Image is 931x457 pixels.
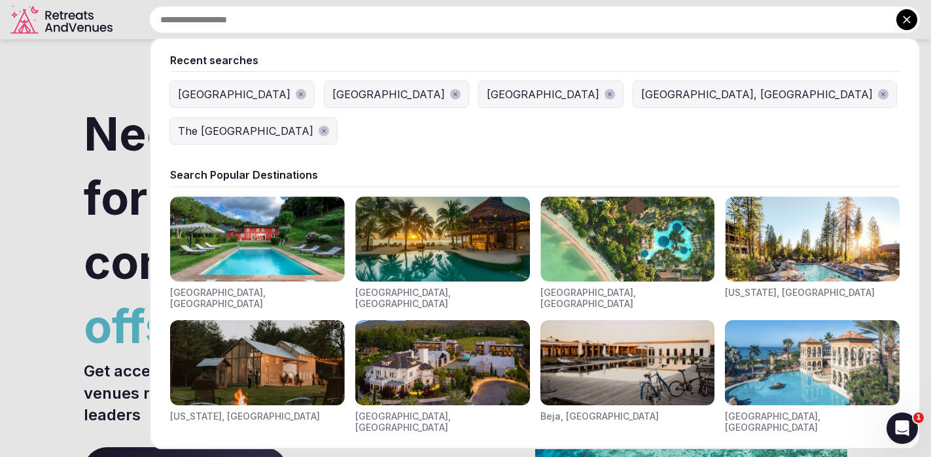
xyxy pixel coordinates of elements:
[325,81,468,107] button: [GEOGRAPHIC_DATA]
[725,320,900,433] div: Visit venues for Canarias, Spain
[355,320,530,433] div: Visit venues for Napa Valley, USA
[540,320,715,433] div: Visit venues for Beja, Portugal
[170,287,345,310] div: [GEOGRAPHIC_DATA], [GEOGRAPHIC_DATA]
[641,86,873,102] div: [GEOGRAPHIC_DATA], [GEOGRAPHIC_DATA]
[170,81,314,107] button: [GEOGRAPHIC_DATA]
[540,196,715,282] img: Visit venues for Indonesia, Bali
[913,412,924,423] span: 1
[170,118,337,144] button: The [GEOGRAPHIC_DATA]
[170,320,345,405] img: Visit venues for New York, USA
[170,168,900,182] div: Search Popular Destinations
[887,412,918,444] iframe: Intercom live chat
[725,196,900,310] div: Visit venues for California, USA
[725,196,900,282] img: Visit venues for California, USA
[725,320,900,405] img: Visit venues for Canarias, Spain
[725,411,900,433] div: [GEOGRAPHIC_DATA], [GEOGRAPHIC_DATA]
[540,196,715,310] div: Visit venues for Indonesia, Bali
[355,411,530,433] div: [GEOGRAPHIC_DATA], [GEOGRAPHIC_DATA]
[355,196,530,282] img: Visit venues for Riviera Maya, Mexico
[355,320,530,405] img: Visit venues for Napa Valley, USA
[540,320,715,405] img: Visit venues for Beja, Portugal
[540,287,715,310] div: [GEOGRAPHIC_DATA], [GEOGRAPHIC_DATA]
[178,86,290,102] div: [GEOGRAPHIC_DATA]
[725,287,875,299] div: [US_STATE], [GEOGRAPHIC_DATA]
[170,196,345,282] img: Visit venues for Toscana, Italy
[170,320,345,433] div: Visit venues for New York, USA
[170,411,320,422] div: [US_STATE], [GEOGRAPHIC_DATA]
[479,81,623,107] button: [GEOGRAPHIC_DATA]
[487,86,599,102] div: [GEOGRAPHIC_DATA]
[170,53,900,67] div: Recent searches
[178,123,313,139] div: The [GEOGRAPHIC_DATA]
[170,196,345,310] div: Visit venues for Toscana, Italy
[633,81,896,107] button: [GEOGRAPHIC_DATA], [GEOGRAPHIC_DATA]
[355,196,530,310] div: Visit venues for Riviera Maya, Mexico
[332,86,445,102] div: [GEOGRAPHIC_DATA]
[355,287,530,310] div: [GEOGRAPHIC_DATA], [GEOGRAPHIC_DATA]
[540,411,659,422] div: Beja, [GEOGRAPHIC_DATA]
